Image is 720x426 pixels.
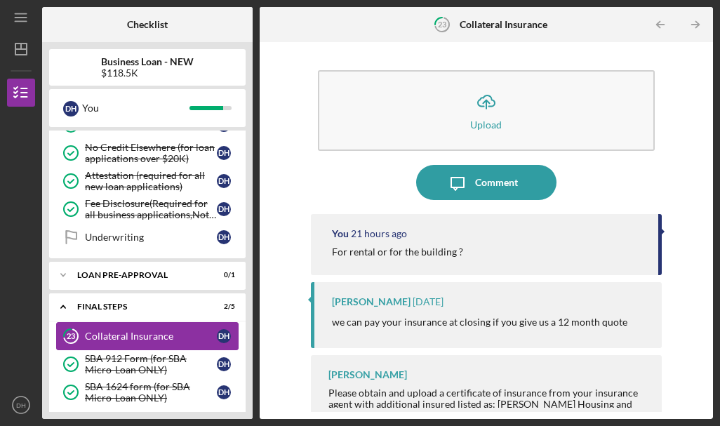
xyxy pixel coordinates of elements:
[318,70,655,151] button: Upload
[56,167,239,195] a: Attestation (required for all new loan applications)DH
[82,96,189,120] div: You
[7,391,35,419] button: DH
[217,357,231,371] div: D H
[460,19,547,30] b: Collateral Insurance
[217,146,231,160] div: D H
[127,19,168,30] b: Checklist
[351,228,407,239] time: 2025-09-09 18:43
[210,302,235,311] div: 2 / 5
[416,165,556,200] button: Comment
[217,202,231,216] div: D H
[67,332,75,341] tspan: 23
[328,369,407,380] div: [PERSON_NAME]
[85,170,217,192] div: Attestation (required for all new loan applications)
[16,401,26,409] text: DH
[85,381,217,404] div: SBA 1624 form (for SBA Micro-Loan ONLY)
[332,246,463,258] div: For rental or for the building ?
[210,271,235,279] div: 0 / 1
[85,331,217,342] div: Collateral Insurance
[56,378,239,406] a: SBA 1624 form (for SBA Micro-Loan ONLY)DH
[56,322,239,350] a: 23Collateral InsuranceDH
[85,232,217,243] div: Underwriting
[470,119,502,130] div: Upload
[77,302,200,311] div: FINAL STEPS
[217,329,231,343] div: D H
[413,296,444,307] time: 2025-09-03 20:47
[217,385,231,399] div: D H
[85,353,217,375] div: SBA 912 Form (for SBA Micro-Loan ONLY)
[217,174,231,188] div: D H
[85,198,217,220] div: Fee Disclosure(Required for all business applications,Not needed for Contractor loans)
[332,314,627,330] p: we can pay your insurance at closing if you give us a 12 month quote
[56,139,239,167] a: No Credit Elsewhere (for loan applications over $20K)DH
[85,142,217,164] div: No Credit Elsewhere (for loan applications over $20K)
[475,165,518,200] div: Comment
[56,223,239,251] a: UnderwritingDH
[56,350,239,378] a: SBA 912 Form (for SBA Micro-Loan ONLY)DH
[332,296,411,307] div: [PERSON_NAME]
[56,195,239,223] a: Fee Disclosure(Required for all business applications,Not needed for Contractor loans)DH
[217,230,231,244] div: D H
[332,228,349,239] div: You
[101,67,194,79] div: $118.5K
[63,101,79,117] div: D H
[77,271,200,279] div: LOAN PRE-APPROVAL
[438,20,446,29] tspan: 23
[101,56,194,67] b: Business Loan - NEW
